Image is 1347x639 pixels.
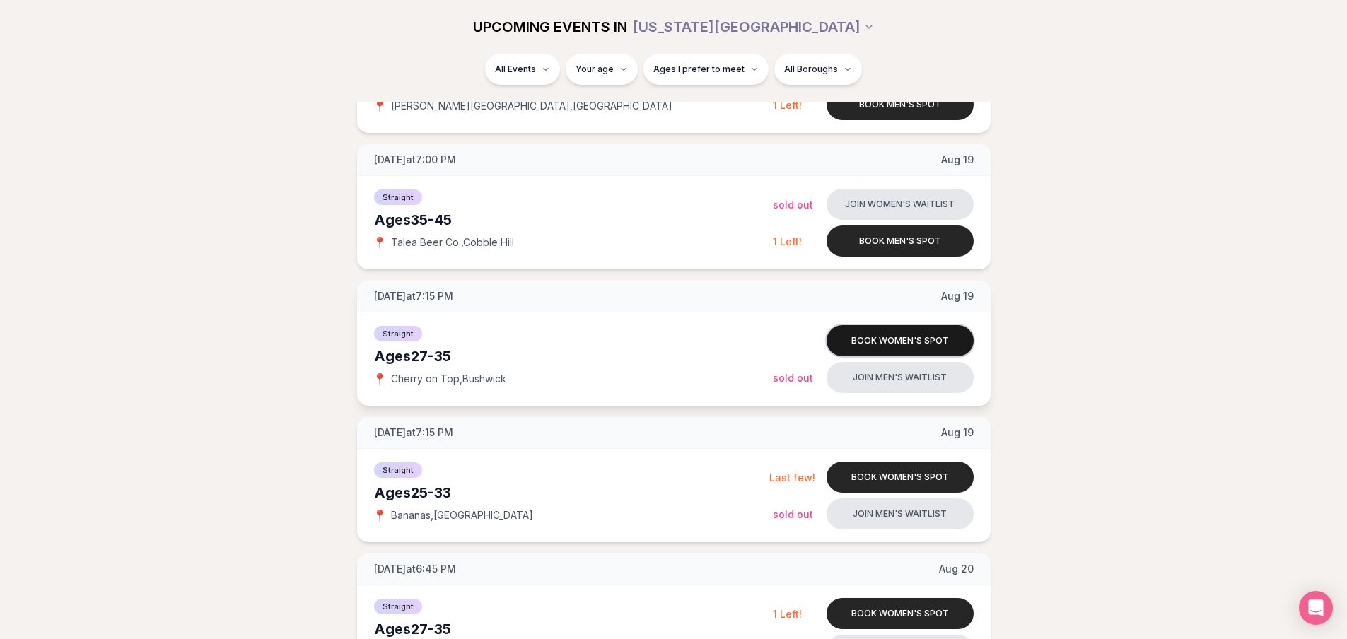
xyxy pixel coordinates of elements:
div: Ages 35-45 [374,210,773,230]
span: 📍 [374,100,385,112]
button: All Events [485,54,560,85]
div: Ages 27-35 [374,346,773,366]
span: 📍 [374,373,385,385]
span: [DATE] at 7:15 PM [374,426,453,440]
span: Aug 19 [941,426,974,440]
span: Sold Out [773,372,813,384]
button: Ages I prefer to meet [643,54,769,85]
button: Join women's waitlist [827,189,974,220]
span: Straight [374,462,422,478]
span: Straight [374,189,422,205]
span: Aug 20 [939,562,974,576]
span: All Boroughs [784,64,838,75]
span: [DATE] at 6:45 PM [374,562,456,576]
span: UPCOMING EVENTS IN [473,17,627,37]
span: Sold Out [773,508,813,520]
span: Straight [374,599,422,614]
span: 1 Left! [773,608,802,620]
span: Aug 19 [941,289,974,303]
span: Talea Beer Co. , Cobble Hill [391,235,514,250]
button: All Boroughs [774,54,862,85]
button: Your age [566,54,638,85]
button: [US_STATE][GEOGRAPHIC_DATA] [633,11,875,42]
button: Join men's waitlist [827,498,974,529]
span: Aug 19 [941,153,974,167]
div: Ages 25-33 [374,483,769,503]
span: [DATE] at 7:15 PM [374,289,453,303]
button: Join men's waitlist [827,362,974,393]
span: Cherry on Top , Bushwick [391,372,506,386]
span: Bananas , [GEOGRAPHIC_DATA] [391,508,533,522]
span: Last few! [769,471,815,483]
button: Book women's spot [827,598,974,629]
div: Open Intercom Messenger [1299,591,1333,625]
span: 1 Left! [773,235,802,247]
button: Book men's spot [827,89,974,120]
span: All Events [495,64,536,75]
button: Book men's spot [827,225,974,257]
span: Your age [576,64,614,75]
button: Book women's spot [827,325,974,356]
span: [PERSON_NAME][GEOGRAPHIC_DATA] , [GEOGRAPHIC_DATA] [391,99,672,113]
span: 📍 [374,237,385,248]
span: [DATE] at 7:00 PM [374,153,456,167]
button: Book women's spot [827,462,974,493]
div: Ages 27-35 [374,619,773,639]
span: 1 Left! [773,99,802,111]
span: Sold Out [773,199,813,211]
span: Straight [374,326,422,341]
span: 📍 [374,510,385,521]
span: Ages I prefer to meet [653,64,745,75]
